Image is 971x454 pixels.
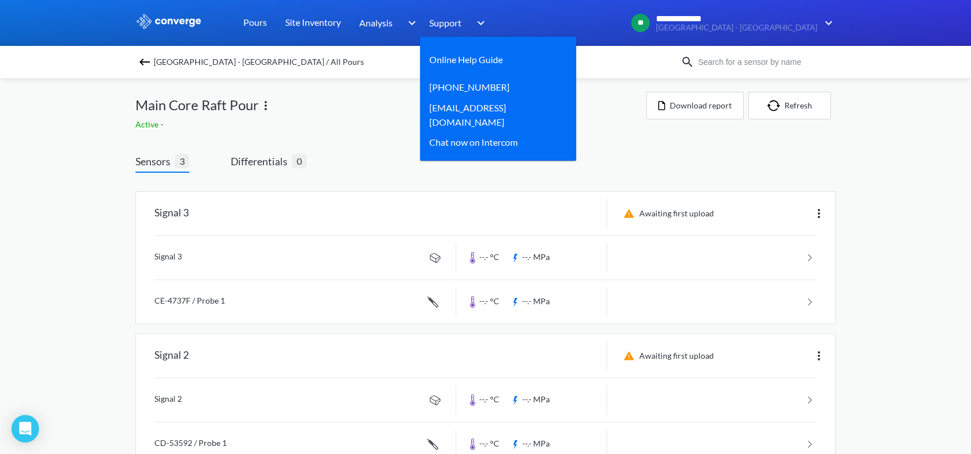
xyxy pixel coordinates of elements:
[292,154,306,168] span: 0
[154,341,189,371] div: Signal 2
[681,55,694,69] img: icon-search.svg
[401,16,419,30] img: downArrow.svg
[138,55,152,69] img: backspace.svg
[767,100,784,111] img: icon-refresh.svg
[748,92,831,119] button: Refresh
[359,15,393,30] span: Analysis
[231,153,292,169] span: Differentials
[135,119,161,129] span: Active
[429,15,461,30] span: Support
[429,52,503,67] a: Online Help Guide
[175,154,189,168] span: 3
[616,207,717,220] div: Awaiting first upload
[469,16,488,30] img: downArrow.svg
[161,119,166,129] span: -
[429,135,518,149] div: Chat now on Intercom
[817,16,836,30] img: downArrow.svg
[616,349,717,363] div: Awaiting first upload
[154,54,364,70] span: [GEOGRAPHIC_DATA] - [GEOGRAPHIC_DATA] / All Pours
[658,101,665,110] img: icon-file.svg
[694,56,833,68] input: Search for a sensor by name
[429,80,510,94] a: [PHONE_NUMBER]
[429,100,558,129] a: [EMAIL_ADDRESS][DOMAIN_NAME]
[656,24,817,32] span: [GEOGRAPHIC_DATA] - [GEOGRAPHIC_DATA]
[11,415,39,443] div: Open Intercom Messenger
[135,14,202,29] img: logo_ewhite.svg
[135,153,175,169] span: Sensors
[135,94,259,116] span: Main Core Raft Pour
[646,92,744,119] button: Download report
[154,199,189,228] div: Signal 3
[259,99,273,112] img: more.svg
[812,207,826,220] img: more.svg
[812,349,826,363] img: more.svg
